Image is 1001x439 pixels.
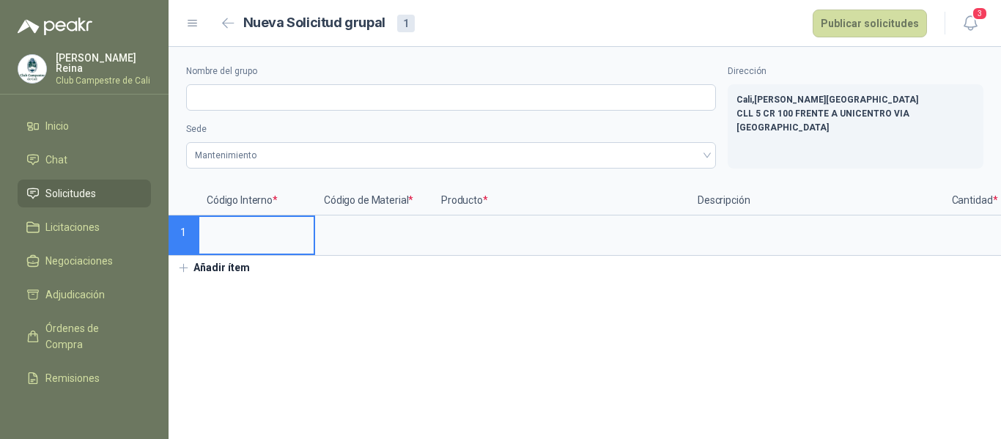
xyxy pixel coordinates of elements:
[18,281,151,309] a: Adjudicación
[432,186,689,215] p: Producto
[18,180,151,207] a: Solicitudes
[728,64,983,78] label: Dirección
[45,219,100,235] span: Licitaciones
[18,398,151,426] a: Configuración
[315,186,432,215] p: Código de Material
[45,370,100,386] span: Remisiones
[243,12,385,34] h2: Nueva Solicitud grupal
[972,7,988,21] span: 3
[397,15,415,32] div: 1
[56,53,151,73] p: [PERSON_NAME] Reina
[18,247,151,275] a: Negociaciones
[18,112,151,140] a: Inicio
[957,10,983,37] button: 3
[169,215,198,256] p: 1
[18,213,151,241] a: Licitaciones
[689,186,945,215] p: Descripción
[18,364,151,392] a: Remisiones
[45,118,69,134] span: Inicio
[195,144,707,166] span: Mantenimiento
[736,107,975,135] p: CLL 5 CR 100 FRENTE A UNICENTRO VIA [GEOGRAPHIC_DATA]
[169,256,259,281] button: Añadir ítem
[813,10,927,37] button: Publicar solicitudes
[56,76,151,85] p: Club Campestre de Cali
[45,152,67,168] span: Chat
[198,186,315,215] p: Código Interno
[186,64,716,78] label: Nombre del grupo
[45,287,105,303] span: Adjudicación
[18,18,92,35] img: Logo peakr
[186,122,716,136] label: Sede
[45,320,137,353] span: Órdenes de Compra
[18,146,151,174] a: Chat
[18,55,46,83] img: Company Logo
[18,314,151,358] a: Órdenes de Compra
[45,185,96,202] span: Solicitudes
[45,253,113,269] span: Negociaciones
[736,93,975,107] p: Cali , [PERSON_NAME][GEOGRAPHIC_DATA]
